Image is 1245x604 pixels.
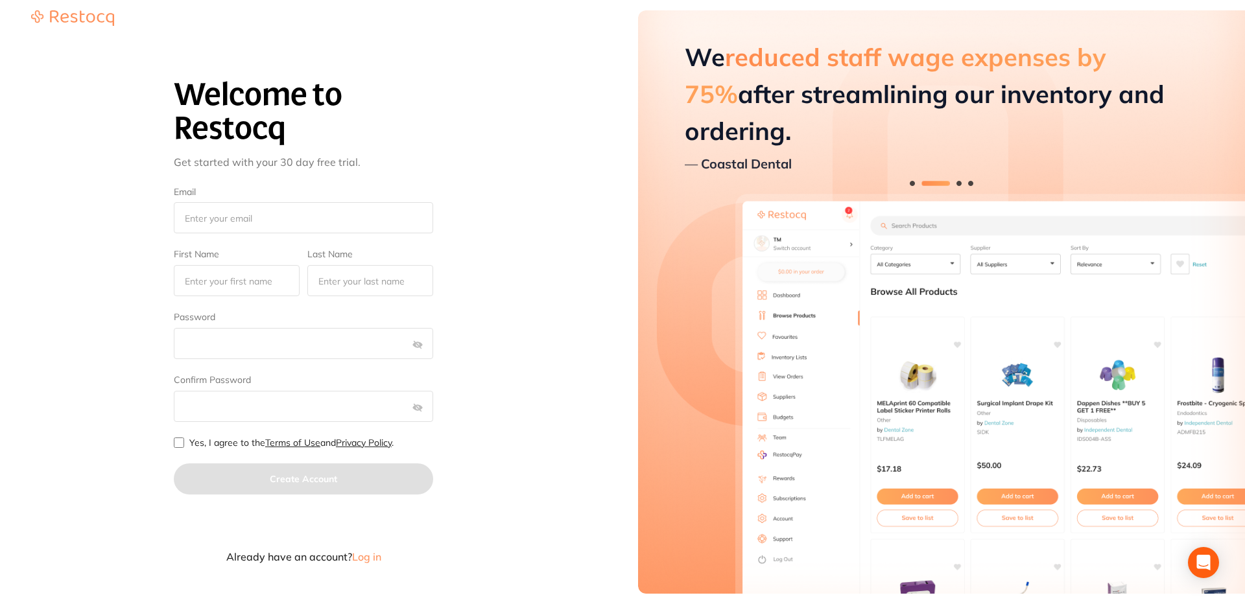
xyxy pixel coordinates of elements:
h1: Welcome to Restocq [174,78,433,146]
img: Restocq [31,10,114,26]
p: Get started with your 30 day free trial. [174,156,433,168]
a: Terms of Use [265,437,320,448]
label: First Name [174,249,300,260]
input: Enter your first name [174,265,300,296]
label: Last Name [307,249,433,260]
label: Yes, I agree to the and . [189,437,394,448]
aside: Hero [638,10,1245,594]
label: Email [174,187,433,198]
input: Enter your email [174,202,433,233]
span: Log in [352,550,381,563]
button: Create Account [174,463,433,494]
input: Enter your last name [307,265,433,296]
img: Restocq preview [638,10,1245,594]
a: Privacy Policy [336,437,392,448]
span: Already have an account? [226,550,352,563]
label: Confirm Password [174,375,433,386]
div: Open Intercom Messenger [1188,547,1219,578]
button: Already have an account?Log in [174,552,433,562]
iframe: Sign in with Google Button [167,509,440,537]
label: Password [174,312,433,323]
